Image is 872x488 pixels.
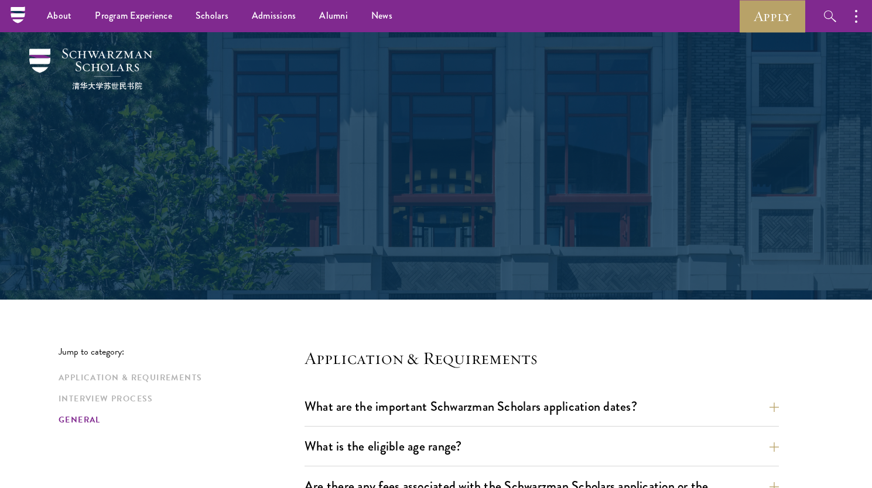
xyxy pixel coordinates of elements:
[305,393,779,420] button: What are the important Schwarzman Scholars application dates?
[305,433,779,459] button: What is the eligible age range?
[59,393,297,405] a: Interview Process
[59,414,297,426] a: General
[59,372,297,384] a: Application & Requirements
[29,49,152,90] img: Schwarzman Scholars
[305,346,779,370] h4: Application & Requirements
[59,346,305,357] p: Jump to category:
